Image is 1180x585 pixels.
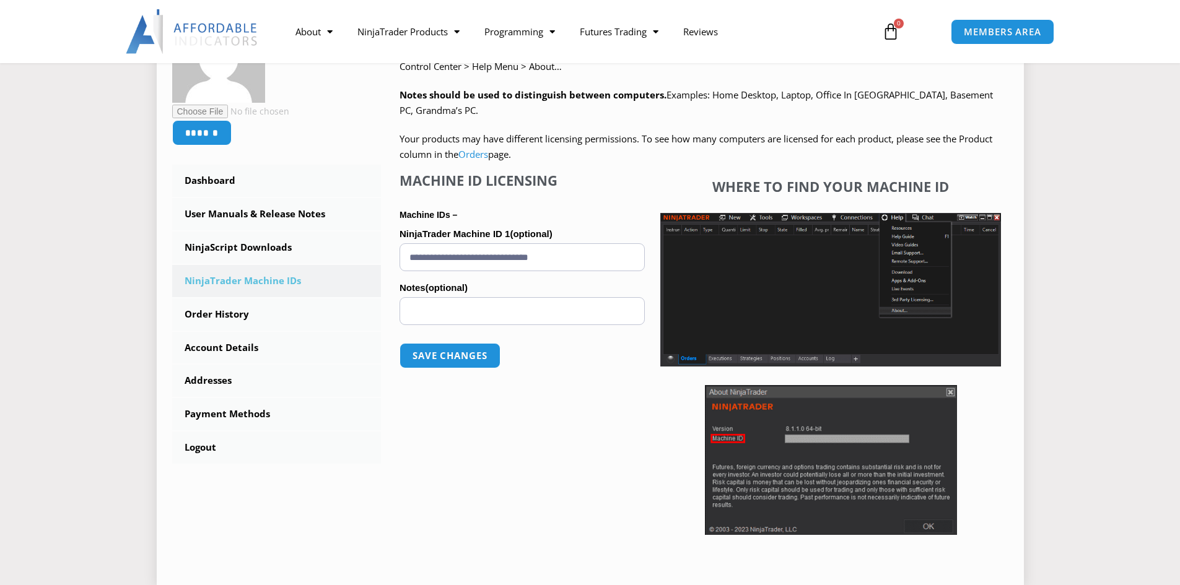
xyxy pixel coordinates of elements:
a: MEMBERS AREA [951,19,1054,45]
a: Payment Methods [172,398,382,430]
img: Screenshot 2025-01-17 1155544 | Affordable Indicators – NinjaTrader [660,213,1001,366]
a: Orders [458,148,488,160]
a: NinjaTrader Products [345,17,472,46]
nav: Menu [283,17,868,46]
label: Notes [400,279,645,297]
a: Dashboard [172,165,382,197]
a: Order History [172,298,382,331]
a: Programming [472,17,567,46]
a: Addresses [172,365,382,397]
a: 0 [863,14,918,50]
label: NinjaTrader Machine ID 1 [400,225,645,243]
span: Examples: Home Desktop, Laptop, Office In [GEOGRAPHIC_DATA], Basement PC, Grandma’s PC. [400,89,993,117]
span: Your products may have different licensing permissions. To see how many computers are licensed fo... [400,132,992,161]
a: Reviews [671,17,730,46]
a: About [283,17,345,46]
strong: Machine IDs – [400,210,457,220]
button: Save changes [400,343,500,368]
h4: Machine ID Licensing [400,172,645,188]
span: (optional) [510,228,552,239]
a: NinjaTrader Machine IDs [172,265,382,297]
a: Logout [172,431,382,464]
a: NinjaScript Downloads [172,232,382,264]
h4: Where to find your Machine ID [660,178,1001,194]
nav: Account pages [172,165,382,464]
span: 0 [894,19,904,28]
img: LogoAI | Affordable Indicators – NinjaTrader [126,9,259,54]
span: MEMBERS AREA [964,27,1041,37]
a: User Manuals & Release Notes [172,198,382,230]
a: Futures Trading [567,17,671,46]
strong: Notes should be used to distinguish between computers. [400,89,666,101]
a: Account Details [172,332,382,364]
img: Screenshot 2025-01-17 114931 | Affordable Indicators – NinjaTrader [705,385,957,535]
span: (optional) [426,282,468,293]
